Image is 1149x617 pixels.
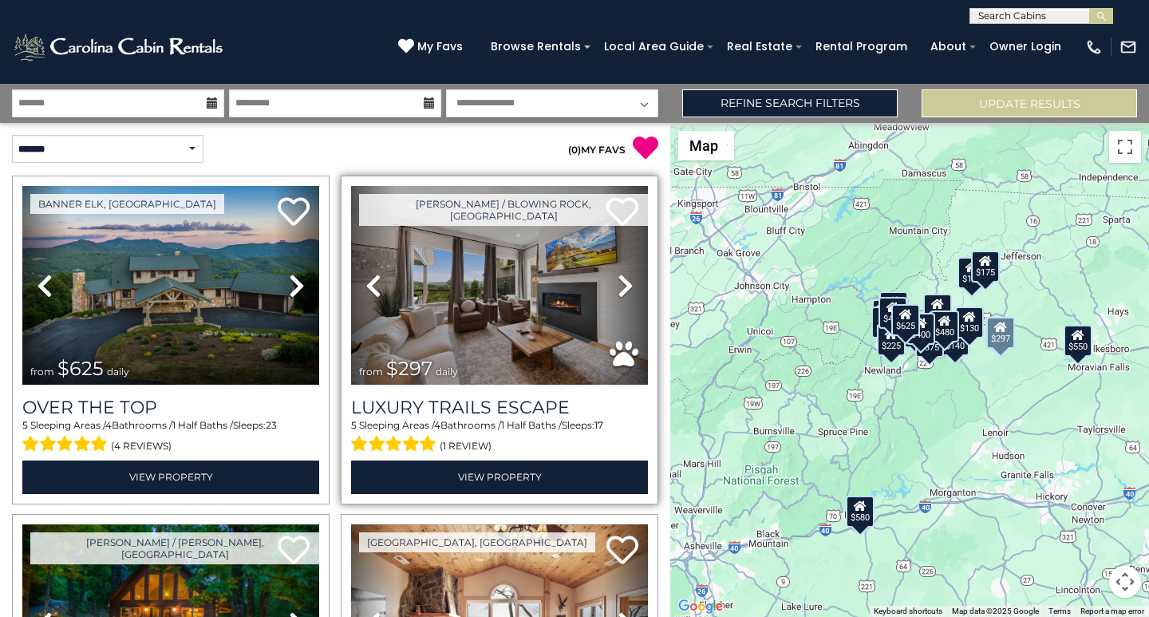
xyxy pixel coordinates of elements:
a: Banner Elk, [GEOGRAPHIC_DATA] [30,194,224,214]
a: Terms [1048,607,1071,615]
a: [PERSON_NAME] / Blowing Rock, [GEOGRAPHIC_DATA] [359,194,648,226]
a: Report a map error [1080,607,1144,615]
button: Change map style [678,131,734,160]
a: Open this area in Google Maps (opens a new window) [674,596,727,617]
img: thumbnail_168695581.jpeg [351,186,648,385]
div: $297 [986,317,1015,349]
span: from [30,366,54,378]
a: View Property [351,461,648,493]
div: $230 [871,306,900,338]
a: Local Area Guide [596,34,712,59]
div: $225 [877,324,906,356]
a: Luxury Trails Escape [351,397,648,418]
a: Owner Login [981,34,1069,59]
span: 17 [594,419,603,431]
span: 4 [434,419,440,431]
img: White-1-2.png [12,31,227,63]
a: Refine Search Filters [682,89,898,117]
img: thumbnail_167153549.jpeg [22,186,319,385]
a: My Favs [398,38,467,56]
a: Add to favorites [606,534,638,568]
a: [PERSON_NAME] / [PERSON_NAME], [GEOGRAPHIC_DATA] [30,532,319,564]
div: $375 [915,325,944,357]
img: phone-regular-white.png [1085,38,1103,56]
div: $425 [879,296,907,328]
span: 4 [105,419,112,431]
a: Rental Program [807,34,915,59]
div: $130 [955,307,984,338]
span: 0 [571,144,578,156]
div: $140 [941,323,969,355]
span: daily [436,366,458,378]
div: $625 [891,304,920,336]
span: 5 [22,419,28,431]
span: 1 Half Baths / [172,419,233,431]
div: $349 [923,294,952,326]
button: Toggle fullscreen view [1109,131,1141,163]
button: Update Results [922,89,1137,117]
span: My Favs [417,38,463,55]
img: mail-regular-white.png [1119,38,1137,56]
span: $297 [386,357,432,380]
div: $580 [846,495,875,527]
div: $125 [879,291,908,322]
span: (4 reviews) [111,436,172,457]
div: $175 [971,250,1000,282]
a: Over The Top [22,397,319,418]
span: 1 Half Baths / [501,419,562,431]
a: (0)MY FAVS [568,144,626,156]
button: Map camera controls [1109,566,1141,598]
a: View Property [22,461,319,493]
span: 23 [266,419,277,431]
div: $480 [930,310,959,342]
span: (1 review) [440,436,492,457]
a: [GEOGRAPHIC_DATA], [GEOGRAPHIC_DATA] [359,532,595,552]
div: $400 [906,312,935,344]
a: Add to favorites [278,196,310,230]
a: About [922,34,974,59]
span: daily [107,366,129,378]
button: Keyboard shortcuts [874,606,942,617]
span: 5 [351,419,357,431]
span: $625 [57,357,104,380]
div: Sleeping Areas / Bathrooms / Sleeps: [22,418,319,457]
div: $550 [1064,324,1092,356]
div: Sleeping Areas / Bathrooms / Sleeps: [351,418,648,457]
div: $175 [958,257,986,289]
img: Google [674,596,727,617]
span: Map [689,137,718,154]
a: Browse Rentals [483,34,589,59]
span: ( ) [568,144,581,156]
a: Real Estate [719,34,800,59]
span: Map data ©2025 Google [952,607,1039,615]
span: from [359,366,383,378]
